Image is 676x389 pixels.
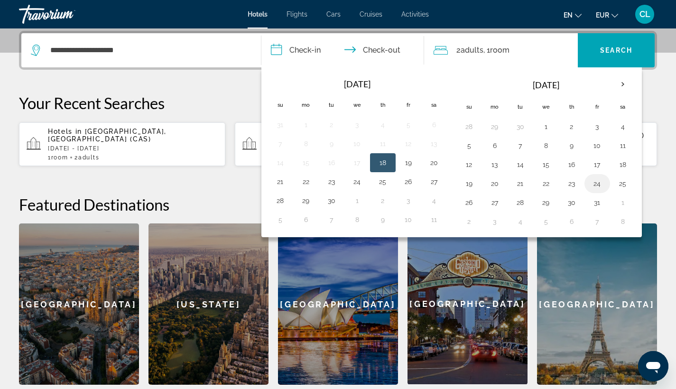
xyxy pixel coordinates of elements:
button: Day 28 [273,194,288,207]
button: Day 6 [298,213,314,226]
button: Day 22 [538,177,554,190]
button: Day 5 [538,215,554,228]
span: 2 [456,44,483,57]
button: Day 31 [590,196,605,209]
span: Hotels in [48,128,82,135]
button: Day 10 [350,137,365,150]
button: Day 3 [487,215,502,228]
span: Adults [78,154,99,161]
p: Your Recent Searches [19,93,657,112]
button: Day 29 [538,196,554,209]
button: Day 7 [273,137,288,150]
span: en [564,11,573,19]
p: [DATE] - [DATE] [48,145,218,152]
button: Day 6 [564,215,579,228]
button: Day 23 [564,177,579,190]
button: Day 9 [324,137,339,150]
button: Day 1 [350,194,365,207]
button: Day 7 [513,139,528,152]
button: Day 12 [462,158,477,171]
button: Day 5 [401,118,416,131]
div: Search widget [21,33,655,67]
button: Day 8 [350,213,365,226]
button: Day 14 [273,156,288,169]
div: [GEOGRAPHIC_DATA] [278,223,398,385]
button: Day 21 [273,175,288,188]
button: Day 2 [324,118,339,131]
span: Flights [287,10,307,18]
div: [US_STATE] [148,223,269,385]
th: [DATE] [293,74,421,94]
button: User Menu [632,4,657,24]
a: Cars [326,10,341,18]
button: Day 11 [426,213,442,226]
button: Day 30 [564,196,579,209]
button: Day 17 [590,158,605,171]
span: Room [51,154,68,161]
a: Activities [401,10,429,18]
button: Day 1 [615,196,630,209]
button: Day 24 [350,175,365,188]
button: Day 26 [462,196,477,209]
button: Next month [610,74,636,95]
button: Day 9 [564,139,579,152]
div: [GEOGRAPHIC_DATA] [407,223,528,384]
button: Day 14 [513,158,528,171]
button: Check in and out dates [261,33,425,67]
span: 2 [74,154,99,161]
a: [GEOGRAPHIC_DATA] [537,223,657,385]
button: Day 8 [538,139,554,152]
button: Day 16 [564,158,579,171]
button: Day 25 [615,177,630,190]
button: Day 11 [615,139,630,152]
span: CL [639,9,650,19]
button: Day 12 [401,137,416,150]
button: Change language [564,8,582,22]
th: [DATE] [482,74,610,96]
button: Day 23 [324,175,339,188]
button: Day 20 [426,156,442,169]
button: Day 15 [298,156,314,169]
button: Day 1 [298,118,314,131]
button: Day 10 [401,213,416,226]
button: Day 6 [487,139,502,152]
button: Day 7 [324,213,339,226]
button: Day 13 [426,137,442,150]
a: Travorium [19,2,114,27]
span: Search [600,46,632,54]
button: Day 4 [513,215,528,228]
button: Day 7 [590,215,605,228]
button: Day 24 [590,177,605,190]
button: Day 2 [564,120,579,133]
button: Day 13 [487,158,502,171]
button: Day 4 [426,194,442,207]
button: Hotels in [GEOGRAPHIC_DATA], [GEOGRAPHIC_DATA][DATE] - [DATE]1Room2Adults [235,122,441,167]
button: Day 5 [462,139,477,152]
button: Day 27 [426,175,442,188]
button: Day 16 [324,156,339,169]
button: Day 18 [375,156,390,169]
a: Cruises [360,10,382,18]
button: Change currency [596,8,618,22]
button: Day 8 [615,215,630,228]
button: Day 21 [513,177,528,190]
button: Day 27 [487,196,502,209]
span: , 1 [483,44,509,57]
button: Day 15 [538,158,554,171]
button: Search [578,33,655,67]
button: Day 10 [590,139,605,152]
button: Day 30 [324,194,339,207]
button: Hotels in [GEOGRAPHIC_DATA], [GEOGRAPHIC_DATA] (CAS)[DATE] - [DATE]1Room2Adults [19,122,225,167]
button: Day 29 [298,194,314,207]
button: Day 3 [590,120,605,133]
button: Day 4 [375,118,390,131]
button: Day 29 [487,120,502,133]
a: Hotels [248,10,268,18]
button: Day 19 [401,156,416,169]
button: Day 5 [273,213,288,226]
